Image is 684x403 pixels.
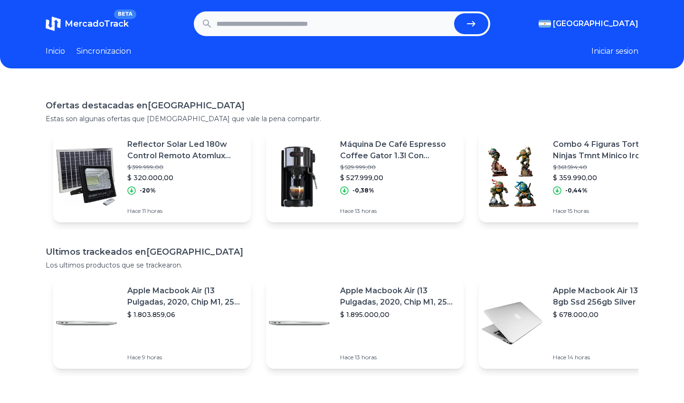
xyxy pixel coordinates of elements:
[591,46,638,57] button: Iniciar sesion
[127,173,243,182] p: $ 320.000,00
[340,285,456,308] p: Apple Macbook Air (13 Pulgadas, 2020, Chip M1, 256 Gb De Ssd, 8 Gb De Ram) - Plata
[53,278,251,369] a: Featured imageApple Macbook Air (13 Pulgadas, 2020, Chip M1, 256 Gb De Ssd, 8 Gb De Ram) - Plata$...
[53,131,251,222] a: Featured imageReflector Solar Led 180w Control Remoto Atomlux Garantia$ 399.999,00$ 320.000,00-20...
[266,290,332,356] img: Featured image
[46,16,129,31] a: MercadoTrackBETA
[553,173,669,182] p: $ 359.990,00
[46,245,638,259] h1: Ultimos trackeados en [GEOGRAPHIC_DATA]
[114,10,136,19] span: BETA
[340,173,456,182] p: $ 527.999,00
[46,260,638,270] p: Los ultimos productos que se trackearon.
[127,285,243,308] p: Apple Macbook Air (13 Pulgadas, 2020, Chip M1, 256 Gb De Ssd, 8 Gb De Ram) - Plata
[65,19,129,29] span: MercadoTrack
[479,131,676,222] a: Featured imageCombo 4 Figuras Tortugas Ninjas Tmnt Minico Iron Studios$ 361.594,40$ 359.990,00-0,...
[479,144,545,210] img: Featured image
[340,354,456,361] p: Hace 13 horas
[340,163,456,171] p: $ 529.999,00
[76,46,131,57] a: Sincronizacion
[565,187,588,194] p: -0,44%
[53,290,120,356] img: Featured image
[553,139,669,162] p: Combo 4 Figuras Tortugas Ninjas Tmnt Minico Iron Studios
[553,354,669,361] p: Hace 14 horas
[539,18,638,29] button: [GEOGRAPHIC_DATA]
[479,278,676,369] a: Featured imageApple Macbook Air 13 Core I5 8gb Ssd 256gb Silver$ 678.000,00Hace 14 horas
[553,310,669,319] p: $ 678.000,00
[53,144,120,210] img: Featured image
[127,163,243,171] p: $ 399.999,00
[479,290,545,356] img: Featured image
[553,285,669,308] p: Apple Macbook Air 13 Core I5 8gb Ssd 256gb Silver
[340,310,456,319] p: $ 1.895.000,00
[140,187,156,194] p: -20%
[340,207,456,215] p: Hace 13 horas
[266,278,464,369] a: Featured imageApple Macbook Air (13 Pulgadas, 2020, Chip M1, 256 Gb De Ssd, 8 Gb De Ram) - Plata$...
[553,163,669,171] p: $ 361.594,40
[127,207,243,215] p: Hace 11 horas
[46,114,638,124] p: Estas son algunas ofertas que [DEMOGRAPHIC_DATA] que vale la pena compartir.
[46,16,61,31] img: MercadoTrack
[340,139,456,162] p: Máquina De Café Espresso Coffee Gator 1.3l Con Espumador
[127,139,243,162] p: Reflector Solar Led 180w Control Remoto Atomlux Garantia
[539,20,551,28] img: Argentina
[553,207,669,215] p: Hace 15 horas
[553,18,638,29] span: [GEOGRAPHIC_DATA]
[266,144,332,210] img: Featured image
[352,187,374,194] p: -0,38%
[127,310,243,319] p: $ 1.803.859,06
[127,354,243,361] p: Hace 9 horas
[46,46,65,57] a: Inicio
[46,99,638,112] h1: Ofertas destacadas en [GEOGRAPHIC_DATA]
[266,131,464,222] a: Featured imageMáquina De Café Espresso Coffee Gator 1.3l Con Espumador$ 529.999,00$ 527.999,00-0,...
